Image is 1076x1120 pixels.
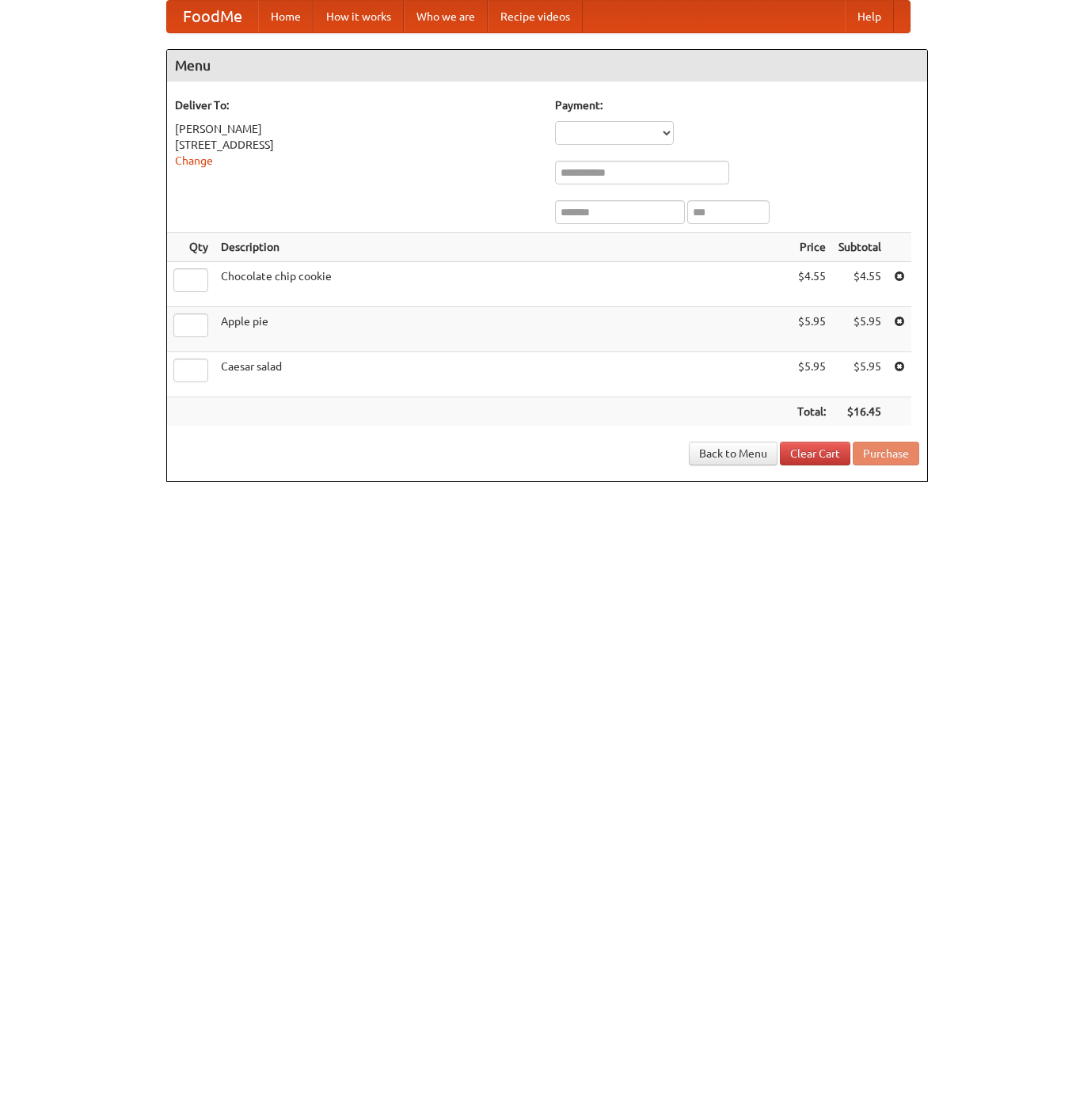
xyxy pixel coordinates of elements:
[175,154,213,167] a: Change
[780,442,850,465] a: Clear Cart
[791,307,832,352] td: $5.95
[689,442,778,465] a: Back to Menu
[555,97,919,113] h5: Payment:
[791,397,832,427] th: Total:
[791,352,832,397] td: $5.95
[215,352,791,397] td: Caesar salad
[167,233,215,262] th: Qty
[853,442,919,465] button: Purchase
[832,307,888,352] td: $5.95
[832,233,888,262] th: Subtotal
[258,1,314,32] a: Home
[175,137,539,153] div: [STREET_ADDRESS]
[215,233,791,262] th: Description
[832,262,888,307] td: $4.55
[832,397,888,427] th: $16.45
[845,1,894,32] a: Help
[314,1,404,32] a: How it works
[167,50,927,82] h4: Menu
[791,262,832,307] td: $4.55
[215,262,791,307] td: Chocolate chip cookie
[175,121,539,137] div: [PERSON_NAME]
[167,1,258,32] a: FoodMe
[488,1,583,32] a: Recipe videos
[791,233,832,262] th: Price
[175,97,539,113] h5: Deliver To:
[832,352,888,397] td: $5.95
[215,307,791,352] td: Apple pie
[404,1,488,32] a: Who we are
